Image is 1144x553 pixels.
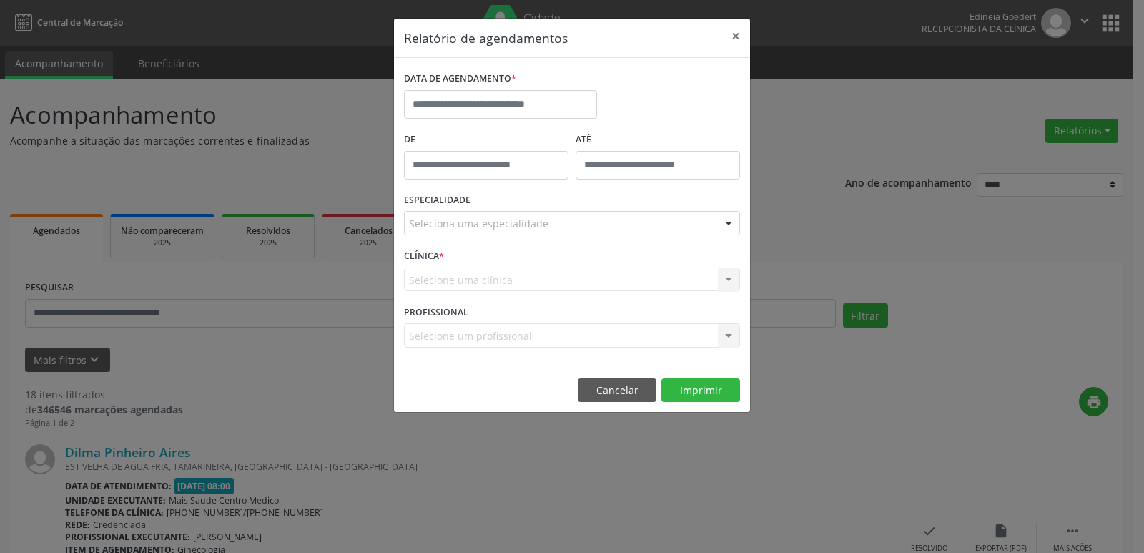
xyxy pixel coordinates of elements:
[404,301,468,323] label: PROFISSIONAL
[578,378,656,403] button: Cancelar
[409,216,548,231] span: Seleciona uma especialidade
[404,190,470,212] label: ESPECIALIDADE
[404,129,568,151] label: De
[404,68,516,90] label: DATA DE AGENDAMENTO
[661,378,740,403] button: Imprimir
[404,245,444,268] label: CLÍNICA
[721,19,750,54] button: Close
[576,129,740,151] label: ATÉ
[404,29,568,47] h5: Relatório de agendamentos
